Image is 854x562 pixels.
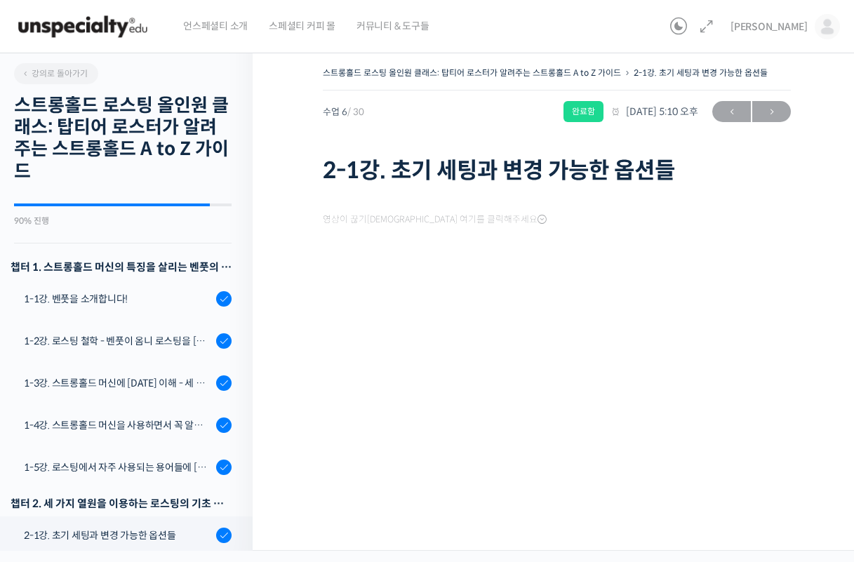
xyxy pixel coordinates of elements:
[611,105,698,118] span: [DATE] 5:10 오후
[752,101,791,122] a: 다음→
[323,107,364,116] span: 수업 6
[323,67,621,78] a: 스트롱홀드 로스팅 올인원 클래스: 탑티어 로스터가 알려주는 스트롱홀드 A to Z 가이드
[563,101,603,122] div: 완료함
[14,95,232,182] h2: 스트롱홀드 로스팅 올인원 클래스: 탑티어 로스터가 알려주는 스트롱홀드 A to Z 가이드
[24,291,212,307] div: 1-1강. 벤풋을 소개합니다!
[730,20,808,33] span: [PERSON_NAME]
[24,375,212,391] div: 1-3강. 스트롱홀드 머신에 [DATE] 이해 - 세 가지 열원이 만들어내는 변화
[11,257,232,276] h3: 챕터 1. 스트롱홀드 머신의 특징을 살리는 벤풋의 로스팅 방식
[14,63,98,84] a: 강의로 돌아가기
[323,157,791,184] h1: 2-1강. 초기 세팅과 변경 가능한 옵션들
[323,214,547,225] span: 영상이 끊기[DEMOGRAPHIC_DATA] 여기를 클릭해주세요
[24,417,212,433] div: 1-4강. 스트롱홀드 머신을 사용하면서 꼭 알고 있어야 할 유의사항
[21,68,88,79] span: 강의로 돌아가기
[752,102,791,121] span: →
[712,102,751,121] span: ←
[24,528,212,543] div: 2-1강. 초기 세팅과 변경 가능한 옵션들
[634,67,768,78] a: 2-1강. 초기 세팅과 변경 가능한 옵션들
[24,460,212,475] div: 1-5강. 로스팅에서 자주 사용되는 용어들에 [DATE] 이해
[11,494,232,513] div: 챕터 2. 세 가지 열원을 이용하는 로스팅의 기초 설계
[347,106,364,118] span: / 30
[712,101,751,122] a: ←이전
[24,333,212,349] div: 1-2강. 로스팅 철학 - 벤풋이 옴니 로스팅을 [DATE] 않는 이유
[14,217,232,225] div: 90% 진행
